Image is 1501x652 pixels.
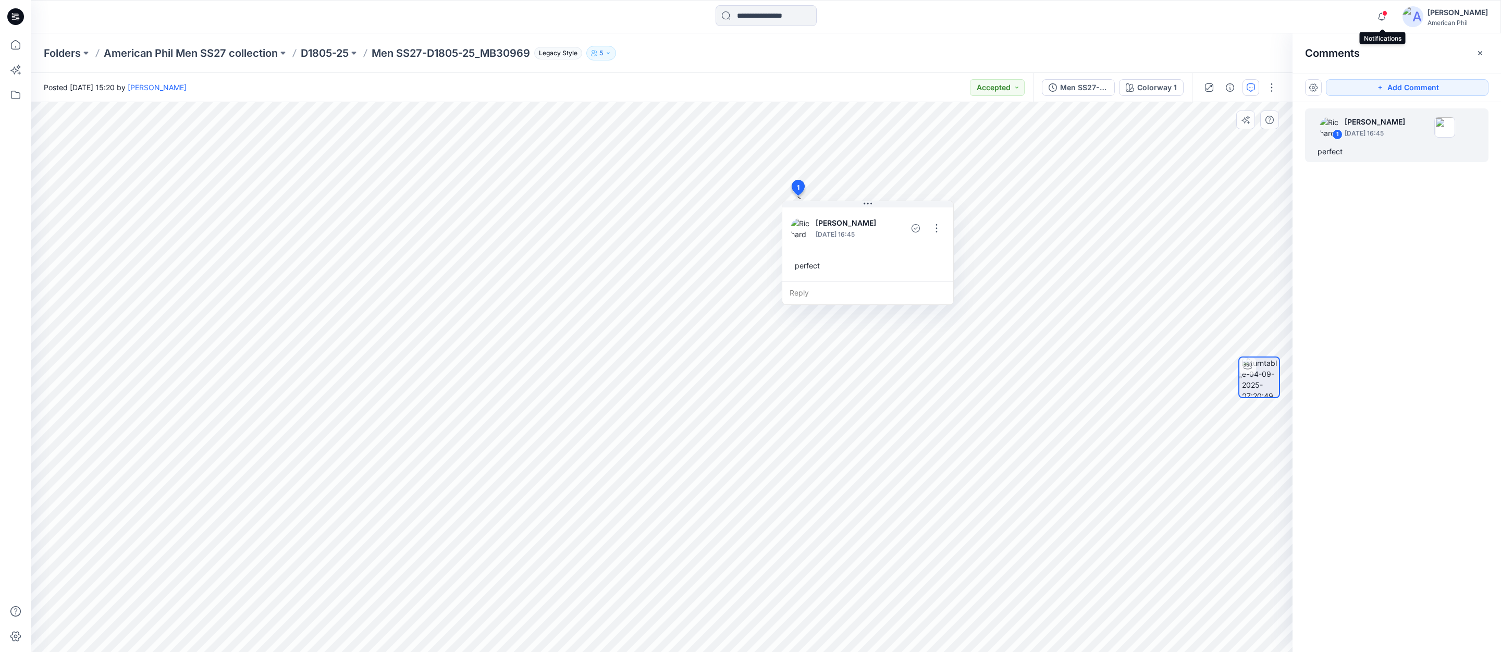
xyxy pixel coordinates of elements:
button: Add Comment [1326,79,1488,96]
div: [PERSON_NAME] [1428,6,1488,19]
a: American Phil Men SS27 collection [104,46,278,60]
div: American Phil [1428,19,1488,27]
div: Colorway 1 [1137,82,1177,93]
img: avatar [1402,6,1423,27]
span: Posted [DATE] 15:20 by [44,82,187,93]
img: turntable-04-09-2025-07:20:49 [1242,358,1279,397]
div: Men SS27-D1791-25_MX41348 [1060,82,1108,93]
img: Richard Dromard [1320,117,1340,138]
div: Reply [782,281,953,304]
div: 1 [1332,129,1343,140]
p: Men SS27-D1805-25_MB30969 [372,46,530,60]
button: Men SS27-D1791-25_MX41348 [1042,79,1115,96]
img: Richard Dromard [791,218,811,239]
a: D1805-25 [301,46,349,60]
p: [PERSON_NAME] [816,217,884,229]
p: [DATE] 16:45 [1345,128,1405,139]
button: Legacy Style [530,46,582,60]
span: 1 [797,183,799,192]
div: perfect [791,256,945,275]
button: 5 [586,46,616,60]
p: 5 [599,47,603,59]
a: Folders [44,46,81,60]
p: [DATE] 16:45 [816,229,884,240]
button: Colorway 1 [1119,79,1184,96]
a: [PERSON_NAME] [128,83,187,92]
span: Legacy Style [534,47,582,59]
div: perfect [1318,145,1476,158]
p: [PERSON_NAME] [1345,116,1405,128]
h2: Comments [1305,47,1360,59]
button: Details [1222,79,1238,96]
